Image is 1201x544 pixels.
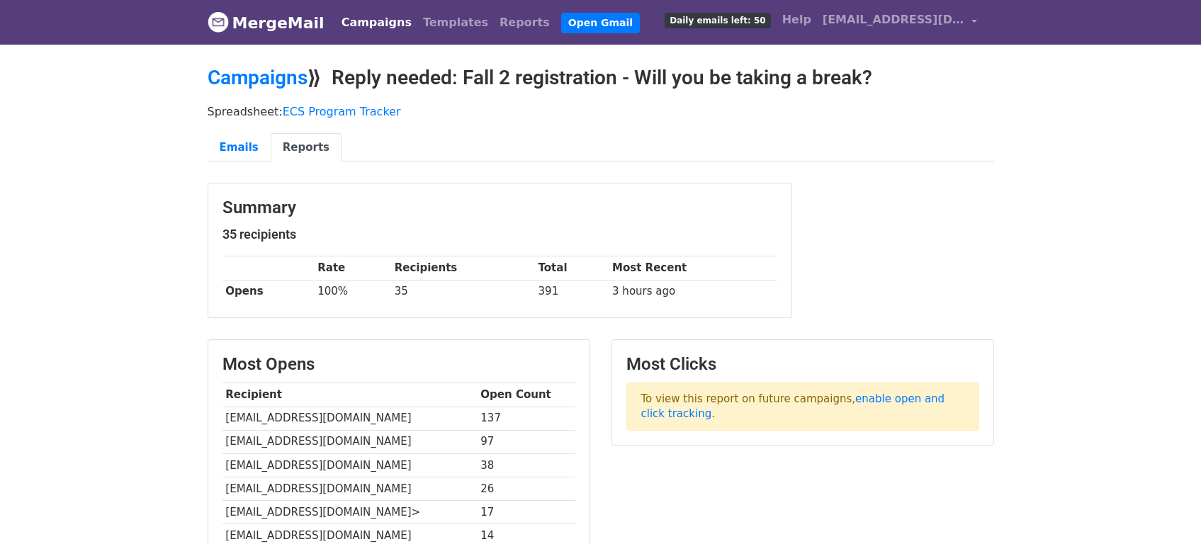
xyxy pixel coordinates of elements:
[609,280,777,303] td: 3 hours ago
[777,6,817,34] a: Help
[222,354,575,375] h3: Most Opens
[823,11,964,28] span: [EMAIL_ADDRESS][DOMAIN_NAME]
[208,11,229,33] img: MergeMail logo
[222,477,478,500] td: [EMAIL_ADDRESS][DOMAIN_NAME]
[222,430,478,453] td: [EMAIL_ADDRESS][DOMAIN_NAME]
[665,13,770,28] span: Daily emails left: 50
[336,8,417,37] a: Campaigns
[222,453,478,477] td: [EMAIL_ADDRESS][DOMAIN_NAME]
[208,8,325,38] a: MergeMail
[609,256,777,280] th: Most Recent
[208,133,271,162] a: Emails
[417,8,494,37] a: Templates
[626,382,979,431] p: To view this report on future campaigns, .
[314,256,390,280] th: Rate
[222,227,777,242] h5: 35 recipients
[222,280,315,303] th: Opens
[478,407,575,430] td: 137
[208,104,994,119] p: Spreadsheet:
[494,8,556,37] a: Reports
[478,453,575,477] td: 38
[391,256,535,280] th: Recipients
[478,430,575,453] td: 97
[208,66,994,90] h2: ⟫ Reply needed: Fall 2 registration - Will you be taking a break?
[391,280,535,303] td: 35
[626,354,979,375] h3: Most Clicks
[535,280,609,303] td: 391
[478,500,575,523] td: 17
[478,383,575,407] th: Open Count
[535,256,609,280] th: Total
[271,133,342,162] a: Reports
[222,383,478,407] th: Recipient
[283,105,401,118] a: ECS Program Tracker
[222,407,478,430] td: [EMAIL_ADDRESS][DOMAIN_NAME]
[222,198,777,218] h3: Summary
[222,500,478,523] td: [EMAIL_ADDRESS][DOMAIN_NAME]>
[478,477,575,500] td: 26
[817,6,983,39] a: [EMAIL_ADDRESS][DOMAIN_NAME]
[659,6,776,34] a: Daily emails left: 50
[561,13,640,33] a: Open Gmail
[314,280,390,303] td: 100%
[208,66,308,89] a: Campaigns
